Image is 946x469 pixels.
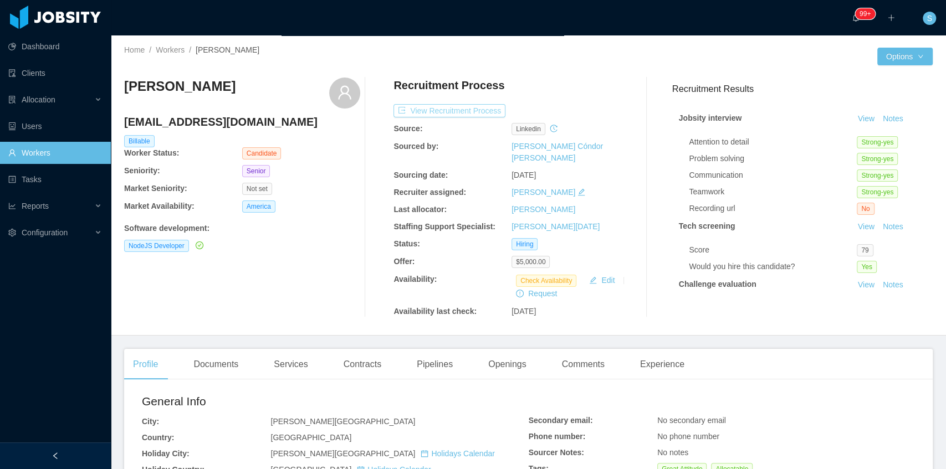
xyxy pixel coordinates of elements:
b: Market Availability: [124,202,195,210]
div: Pipelines [408,349,462,380]
b: Availability: [393,275,437,284]
span: Senior [242,165,270,177]
i: icon: history [550,125,558,132]
b: Country: [142,433,174,442]
b: Worker Status: [124,148,179,157]
b: City: [142,417,159,426]
span: NodeJS Developer [124,240,189,252]
div: Recording url [689,203,857,214]
b: Staffing Support Specialist: [393,222,495,231]
div: Score [689,244,857,256]
b: Last allocator: [393,205,447,214]
div: Problem solving [689,153,857,164]
span: No [857,203,874,215]
strong: Tech screening [679,221,735,230]
span: Reports [22,202,49,210]
i: icon: edit [577,188,585,196]
b: Availability last check: [393,307,477,316]
span: America [242,200,275,213]
b: Sourcing date: [393,171,448,179]
div: Attention to detail [689,136,857,148]
i: icon: calendar [421,450,428,457]
a: icon: auditClients [8,62,102,84]
div: Services [265,349,316,380]
div: Would you hire this candidate? [689,261,857,272]
a: View [854,114,878,123]
span: Billable [124,135,155,147]
i: icon: solution [8,96,16,104]
span: [DATE] [512,171,536,179]
i: icon: plus [887,14,895,22]
span: [GEOGRAPHIC_DATA] [270,433,351,442]
span: 79 [857,244,873,256]
a: View [854,222,878,231]
span: [PERSON_NAME][GEOGRAPHIC_DATA] [270,449,494,458]
span: Candidate [242,147,282,159]
b: Source: [393,124,422,133]
a: [PERSON_NAME] [512,188,575,197]
span: No phone number [657,432,719,441]
a: Workers [156,45,185,54]
span: Strong-yes [857,136,898,148]
a: View [854,280,878,289]
span: / [189,45,191,54]
i: icon: line-chart [8,202,16,210]
span: [PERSON_NAME] [196,45,259,54]
b: Holiday City: [142,449,190,458]
b: Recruiter assigned: [393,188,466,197]
a: Home [124,45,145,54]
a: icon: calendarHolidays Calendar [421,449,494,458]
span: [DATE] [512,307,536,316]
b: Offer: [393,257,415,266]
span: Configuration [22,228,68,237]
b: Software development : [124,224,209,233]
i: icon: user [337,85,352,100]
strong: Jobsity interview [679,114,742,122]
span: [PERSON_NAME][GEOGRAPHIC_DATA] [270,417,415,426]
div: Comments [553,349,613,380]
div: Profile [124,349,167,380]
div: Openings [479,349,535,380]
b: Sourcer Notes: [529,448,584,457]
h4: [EMAIL_ADDRESS][DOMAIN_NAME] [124,114,360,130]
sup: 1213 [855,8,875,19]
i: icon: check-circle [196,241,203,249]
h2: General Info [142,393,529,410]
div: Teamwork [689,186,857,198]
i: icon: bell [852,14,860,22]
strong: Challenge evaluation [679,280,756,288]
button: icon: exclamation-circleRequest [512,287,561,300]
h3: [PERSON_NAME] [124,78,236,95]
a: icon: check-circle [193,241,203,250]
a: icon: robotUsers [8,115,102,137]
span: Strong-yes [857,153,898,165]
b: Seniority: [124,166,160,175]
a: icon: pie-chartDashboard [8,35,102,58]
a: [PERSON_NAME] Cóndor [PERSON_NAME] [512,142,603,162]
div: Documents [185,349,247,380]
span: $5,000.00 [512,256,550,268]
button: icon: editEdit [585,274,619,287]
span: Strong-yes [857,186,898,198]
span: Strong-yes [857,169,898,182]
span: S [927,12,932,25]
i: icon: setting [8,229,16,236]
a: [PERSON_NAME][DATE] [512,222,600,231]
b: Status: [393,239,420,248]
b: Secondary email: [529,416,593,425]
span: Allocation [22,95,55,104]
h4: Recruitment Process [393,78,504,93]
b: Sourced by: [393,142,438,151]
span: linkedin [512,123,545,135]
span: No notes [657,448,688,457]
button: Notes [878,112,908,126]
a: icon: profileTasks [8,168,102,190]
div: Communication [689,169,857,181]
a: icon: exportView Recruitment Process [393,106,505,115]
button: Optionsicon: down [877,48,933,65]
span: Yes [857,261,877,273]
span: Hiring [512,238,538,250]
h3: Recruitment Results [672,82,933,96]
span: / [149,45,151,54]
b: Phone number: [529,432,586,441]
